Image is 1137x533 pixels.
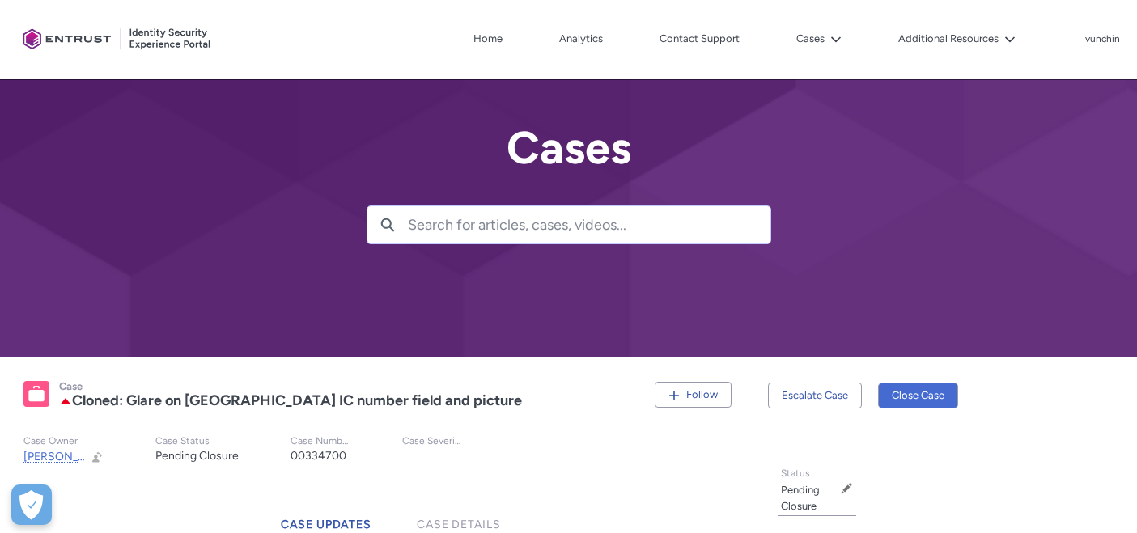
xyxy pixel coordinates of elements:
p: vunchin [1085,34,1120,45]
lightning-icon: Escalated [59,393,72,408]
lightning-formatted-text: 00334700 [291,449,346,463]
span: [PERSON_NAME].nangla [23,450,150,463]
p: Case Number [291,435,350,447]
div: Cookie Preferences [11,484,52,525]
button: Follow [655,382,732,408]
button: Edit Status [840,482,853,495]
a: Analytics, opens in new tab [555,27,607,51]
button: Change Owner [91,450,104,463]
span: Case Details [417,518,501,531]
button: Escalate Case [768,383,862,408]
input: Search for articles, cases, videos... [408,206,770,243]
records-entity-label: Case [59,380,83,392]
a: Home [469,27,507,51]
a: Contact Support [655,27,744,51]
button: Open Preferences [11,484,52,525]
span: Follow [686,388,718,400]
button: User Profile vunchin [1084,30,1121,46]
h2: Cases [367,123,771,173]
span: Status [781,467,810,479]
p: Case Status [155,435,239,447]
iframe: Qualified Messenger [1063,459,1137,533]
button: Additional Resources [894,27,1020,51]
p: Case Owner [23,435,104,447]
span: Case Updates [281,518,371,531]
p: Case Severity [402,435,462,447]
lightning-formatted-text: Pending Closure [781,484,820,512]
button: Close Case [878,383,958,408]
button: Cases [792,27,846,51]
button: Search [367,206,408,243]
lightning-formatted-text: Pending Closure [155,449,239,463]
lightning-formatted-text: Cloned: Glare on Malaysia IC number field and picture [72,391,522,409]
